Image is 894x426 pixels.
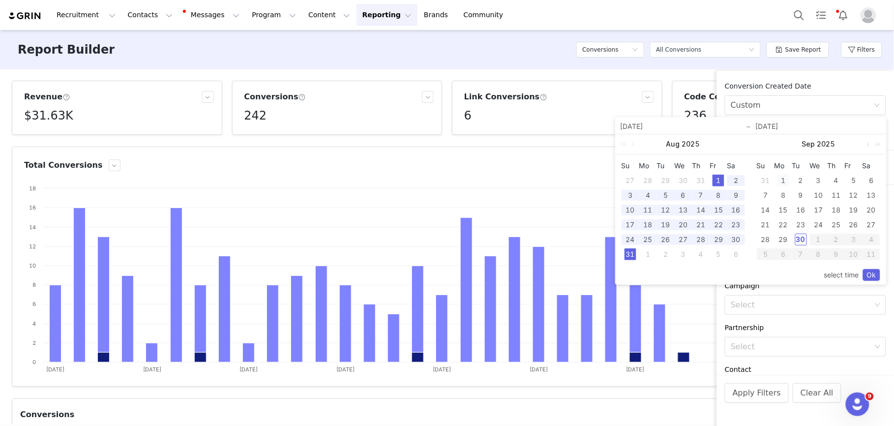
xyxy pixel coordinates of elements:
th: Thu [827,158,845,173]
div: 6 [730,248,742,260]
text: [DATE] [239,366,258,373]
td: September 22, 2025 [775,217,792,232]
div: 15 [713,204,724,216]
div: 2 [795,175,807,186]
td: July 28, 2025 [639,173,657,188]
td: September 4, 2025 [827,173,845,188]
th: Mon [775,158,792,173]
div: 19 [660,219,672,231]
span: Mo [775,161,792,170]
td: September 28, 2025 [757,232,775,247]
td: August 26, 2025 [657,232,675,247]
span: Th [692,161,710,170]
text: 10 [29,262,36,269]
div: 13 [865,189,877,201]
td: August 7, 2025 [692,188,710,203]
button: Clear All [793,383,841,403]
td: September 19, 2025 [845,203,863,217]
div: 4 [830,175,842,186]
div: Campaign [725,281,886,291]
i: icon: down [874,102,880,109]
text: [DATE] [46,366,64,373]
td: August 3, 2025 [622,188,639,203]
div: 25 [642,234,654,245]
td: September 6, 2025 [727,247,745,262]
div: 21 [695,219,707,231]
td: August 16, 2025 [727,203,745,217]
div: 5 [713,248,724,260]
td: August 1, 2025 [710,173,727,188]
img: grin logo [8,11,42,21]
a: Ok [863,269,880,281]
div: 29 [713,234,724,245]
div: 8 [810,248,828,260]
h3: Total Conversions [24,159,103,171]
th: Tue [792,158,810,173]
div: 7 [695,189,707,201]
div: 28 [642,175,654,186]
input: Start date [621,121,746,132]
td: September 20, 2025 [863,203,880,217]
a: Tasks [810,4,832,26]
span: Conversion Created Date [725,82,811,90]
div: 16 [730,204,742,216]
text: [DATE] [433,366,451,373]
td: August 12, 2025 [657,203,675,217]
td: August 28, 2025 [692,232,710,247]
td: September 27, 2025 [863,217,880,232]
th: Fri [710,158,727,173]
td: August 5, 2025 [657,188,675,203]
h5: 6 [464,107,472,124]
span: Mo [639,161,657,170]
iframe: Intercom live chat [846,393,869,416]
span: Fr [845,161,863,170]
td: September 2, 2025 [792,173,810,188]
div: 18 [830,204,842,216]
td: October 5, 2025 [757,247,775,262]
div: 7 [760,189,772,201]
td: August 4, 2025 [639,188,657,203]
div: 22 [777,219,789,231]
div: 11 [642,204,654,216]
span: Su [757,161,775,170]
button: Notifications [833,4,854,26]
div: 12 [660,204,672,216]
div: 1 [810,234,828,245]
td: September 26, 2025 [845,217,863,232]
text: 18 [29,185,36,192]
div: 29 [777,234,789,245]
button: Program [246,4,302,26]
div: All Conversions [656,42,701,57]
text: 8 [32,281,36,288]
div: 8 [777,189,789,201]
td: August 24, 2025 [622,232,639,247]
span: Th [827,161,845,170]
th: Sat [863,158,880,173]
td: September 12, 2025 [845,188,863,203]
i: icon: down [875,344,881,351]
td: September 29, 2025 [775,232,792,247]
a: 2025 [816,134,836,154]
div: 20 [865,204,877,216]
h5: 236 [685,107,707,124]
div: 5 [848,175,860,186]
td: September 5, 2025 [710,247,727,262]
div: 15 [777,204,789,216]
td: September 14, 2025 [757,203,775,217]
div: 4 [863,234,880,245]
td: September 10, 2025 [810,188,828,203]
i: icon: down [632,47,638,54]
td: July 31, 2025 [692,173,710,188]
td: August 25, 2025 [639,232,657,247]
div: 2 [730,175,742,186]
td: September 25, 2025 [827,217,845,232]
span: Sa [727,161,745,170]
a: Next year (Control + right) [870,134,883,154]
a: Last year (Control + left) [619,134,632,154]
button: Recruitment [51,4,121,26]
text: [DATE] [143,366,161,373]
div: 10 [625,204,636,216]
div: 21 [760,219,772,231]
h5: Conversions [582,42,619,57]
text: 0 [32,359,36,365]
